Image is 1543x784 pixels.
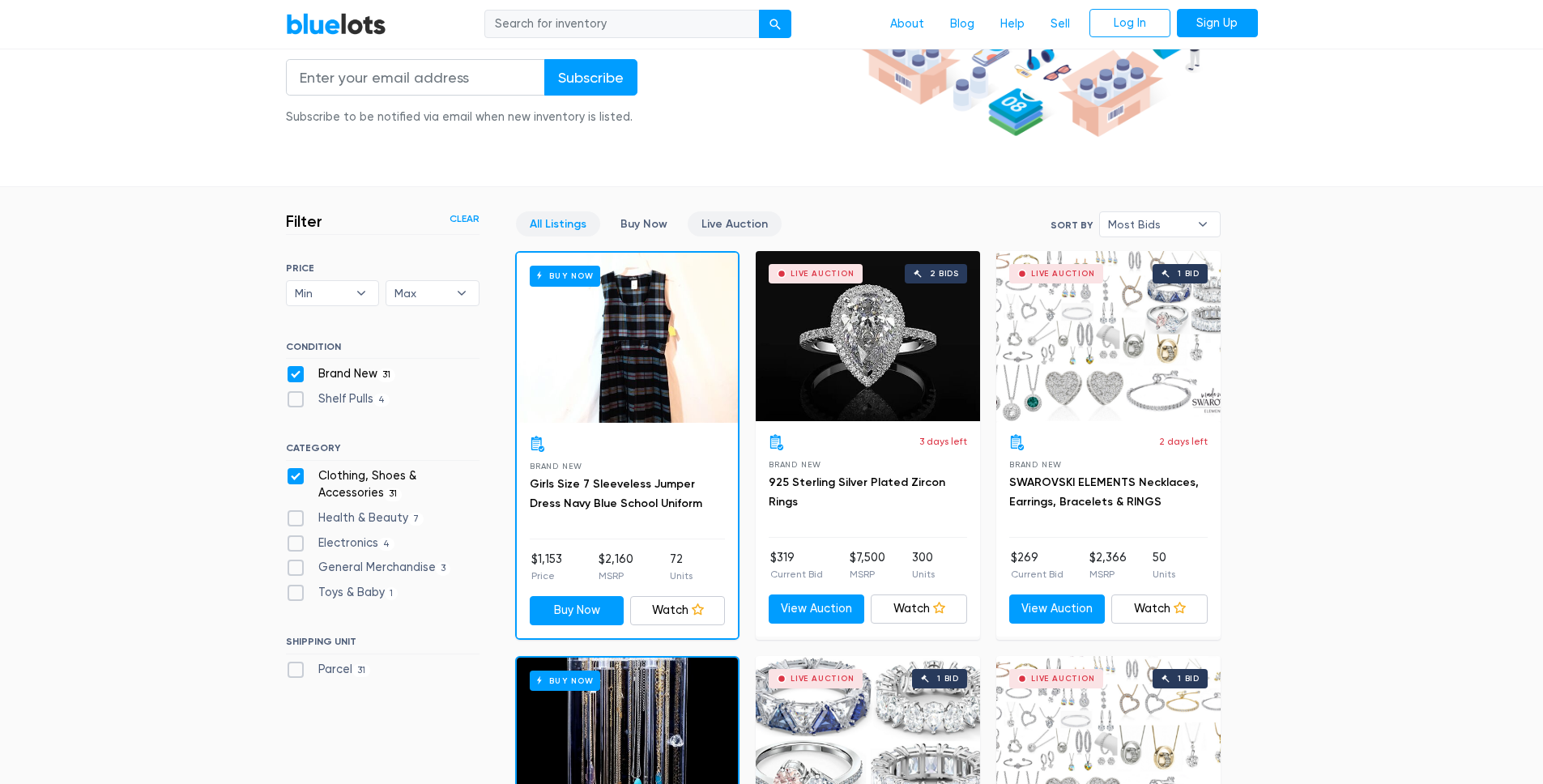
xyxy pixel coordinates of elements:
a: 925 Sterling Silver Plated Zircon Rings [769,475,945,509]
a: Help [987,9,1038,40]
p: MSRP [850,567,885,582]
span: Brand New [530,462,582,471]
p: Units [670,569,693,583]
a: Live Auction 2 bids [756,251,980,421]
b: ▾ [344,281,378,305]
div: Live Auction [791,675,855,683]
span: 7 [408,513,424,526]
p: Units [1153,567,1175,582]
span: 3 [436,562,451,575]
label: Electronics [286,535,395,552]
h6: CATEGORY [286,442,480,460]
span: Max [394,281,448,305]
p: Units [912,567,935,582]
a: Buy Now [530,596,624,625]
li: 50 [1153,549,1175,582]
h3: Filter [286,211,322,231]
p: 2 days left [1159,434,1208,449]
div: Live Auction [791,270,855,278]
span: 1 [385,587,399,600]
p: MSRP [599,569,633,583]
div: 1 bid [1178,270,1200,278]
div: Live Auction [1031,675,1095,683]
span: Most Bids [1108,212,1189,236]
h6: Buy Now [530,266,600,286]
label: Clothing, Shoes & Accessories [286,467,480,502]
input: Enter your email address [286,59,545,96]
span: Brand New [769,460,821,469]
label: Toys & Baby [286,584,399,602]
span: 4 [378,538,395,551]
li: 72 [670,551,693,583]
div: 2 bids [930,270,959,278]
a: SWAROVSKI ELEMENTS Necklaces, Earrings, Bracelets & RINGS [1009,475,1199,509]
div: Live Auction [1031,270,1095,278]
span: 4 [373,394,390,407]
a: View Auction [769,594,865,624]
b: ▾ [445,281,479,305]
div: Subscribe to be notified via email when new inventory is listed. [286,109,637,126]
h6: SHIPPING UNIT [286,636,480,654]
li: $1,153 [531,551,562,583]
label: Parcel [286,661,371,679]
li: $2,366 [1089,549,1127,582]
li: $269 [1011,549,1063,582]
span: 31 [352,664,371,677]
a: About [877,9,937,40]
p: Current Bid [1011,567,1063,582]
label: Brand New [286,365,396,383]
a: Clear [450,211,480,226]
label: General Merchandise [286,559,451,577]
label: Sort By [1051,218,1093,232]
p: Current Bid [770,567,823,582]
h6: PRICE [286,262,480,274]
b: ▾ [1186,212,1220,236]
input: Subscribe [544,59,637,96]
a: Blog [937,9,987,40]
label: Health & Beauty [286,509,424,527]
a: Watch [871,594,967,624]
span: Min [295,281,348,305]
a: Watch [1111,594,1208,624]
a: Live Auction [688,211,782,236]
a: Watch [630,596,725,625]
div: 1 bid [937,675,959,683]
a: Sign Up [1177,9,1258,38]
h6: CONDITION [286,341,480,359]
p: MSRP [1089,567,1127,582]
p: Price [531,569,562,583]
a: Sell [1038,9,1083,40]
li: $7,500 [850,549,885,582]
a: Buy Now [517,253,738,423]
a: Girls Size 7 Sleeveless Jumper Dress Navy Blue School Uniform [530,477,702,510]
a: BlueLots [286,12,386,36]
span: 31 [377,369,396,381]
h6: Buy Now [530,671,600,691]
span: 31 [384,488,403,501]
li: 300 [912,549,935,582]
input: Search for inventory [484,10,760,39]
span: Brand New [1009,460,1062,469]
label: Shelf Pulls [286,390,390,408]
li: $319 [770,549,823,582]
a: Live Auction 1 bid [996,251,1221,421]
a: Log In [1089,9,1170,38]
a: View Auction [1009,594,1106,624]
div: 1 bid [1178,675,1200,683]
a: Buy Now [607,211,681,236]
a: All Listings [516,211,600,236]
p: 3 days left [919,434,967,449]
li: $2,160 [599,551,633,583]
